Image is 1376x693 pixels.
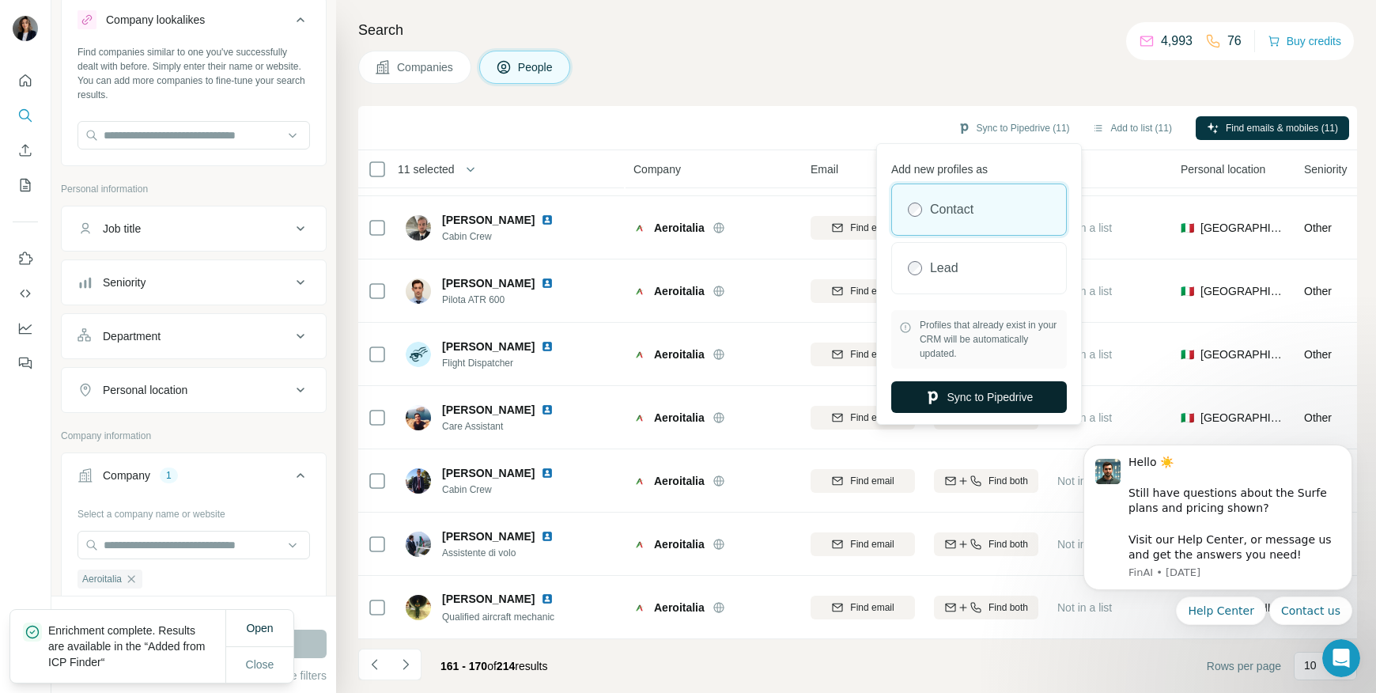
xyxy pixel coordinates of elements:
[633,285,646,297] img: Logo of Aeroitalia
[934,596,1038,619] button: Find both
[13,171,38,199] button: My lists
[106,12,205,28] div: Company lookalikes
[541,214,554,226] img: LinkedIn logo
[358,649,390,680] button: Navigate to previous page
[633,222,646,234] img: Logo of Aeroitalia
[934,469,1038,493] button: Find both
[811,216,915,240] button: Find email
[442,467,535,479] span: [PERSON_NAME]
[358,19,1357,41] h4: Search
[406,468,431,494] img: Avatar
[235,650,285,679] button: Close
[654,220,705,236] span: Aeroitalia
[1200,346,1285,362] span: [GEOGRAPHIC_DATA]
[62,263,326,301] button: Seniority
[654,600,705,615] span: Aeroitalia
[235,614,284,642] button: Open
[442,528,535,544] span: [PERSON_NAME]
[442,229,573,244] span: Cabin Crew
[811,596,915,619] button: Find email
[541,467,554,479] img: LinkedIn logo
[930,259,958,278] label: Lead
[13,66,38,95] button: Quick start
[1161,32,1193,51] p: 4,993
[850,537,894,551] span: Find email
[989,537,1028,551] span: Find both
[61,429,327,443] p: Company information
[442,591,535,607] span: [PERSON_NAME]
[398,161,455,177] span: 11 selected
[61,182,327,196] p: Personal information
[406,215,431,240] img: Avatar
[930,200,973,219] label: Contact
[654,473,705,489] span: Aeroitalia
[1057,222,1112,234] span: Not in a list
[811,279,915,303] button: Find email
[1181,283,1194,299] span: 🇮🇹
[1226,121,1338,135] span: Find emails & mobiles (11)
[1304,285,1332,297] span: Other
[406,405,431,430] img: Avatar
[1200,283,1285,299] span: [GEOGRAPHIC_DATA]
[103,468,150,483] div: Company
[48,623,225,670] p: Enrichment complete. Results are available in the “Added from ICP Finder“
[541,530,554,543] img: LinkedIn logo
[850,221,894,235] span: Find email
[541,403,554,416] img: LinkedIn logo
[850,411,894,425] span: Find email
[497,660,515,672] span: 214
[390,649,421,680] button: Navigate to next page
[62,210,326,248] button: Job title
[1304,161,1347,177] span: Seniority
[934,532,1038,556] button: Find both
[654,283,705,299] span: Aeroitalia
[1227,32,1242,51] p: 76
[654,536,705,552] span: Aeroitalia
[246,657,274,672] span: Close
[442,402,535,418] span: [PERSON_NAME]
[62,456,326,501] button: Company1
[1304,348,1332,361] span: Other
[633,411,646,424] img: Logo of Aeroitalia
[13,101,38,130] button: Search
[1057,538,1112,551] span: Not in a list
[633,601,646,614] img: Logo of Aeroitalia
[811,343,915,366] button: Find email
[13,16,38,41] img: Avatar
[850,284,894,298] span: Find email
[62,371,326,409] button: Personal location
[442,275,535,291] span: [PERSON_NAME]
[1181,161,1265,177] span: Personal location
[633,348,646,361] img: Logo of Aeroitalia
[442,293,573,307] span: Pilota ATR 600
[77,501,310,521] div: Select a company name or website
[654,346,705,362] span: Aeroitalia
[633,475,646,487] img: Logo of Aeroitalia
[1181,346,1194,362] span: 🇮🇹
[920,318,1059,361] span: Profiles that already exist in your CRM will be automatically updated.
[442,483,573,497] span: Cabin Crew
[811,161,838,177] span: Email
[1322,639,1360,677] iframe: Intercom live chat
[541,277,554,290] img: LinkedIn logo
[62,317,326,355] button: Department
[1196,116,1349,140] button: Find emails & mobiles (11)
[440,660,487,672] span: 161 - 170
[442,419,573,434] span: Care Assistant
[1200,220,1285,236] span: [GEOGRAPHIC_DATA]
[633,161,681,177] span: Company
[13,136,38,165] button: Enrich CSV
[246,622,273,634] span: Open
[13,244,38,273] button: Use Surfe on LinkedIn
[541,340,554,353] img: LinkedIn logo
[518,59,554,75] span: People
[1181,220,1194,236] span: 🇮🇹
[654,410,705,426] span: Aeroitalia
[442,212,535,228] span: [PERSON_NAME]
